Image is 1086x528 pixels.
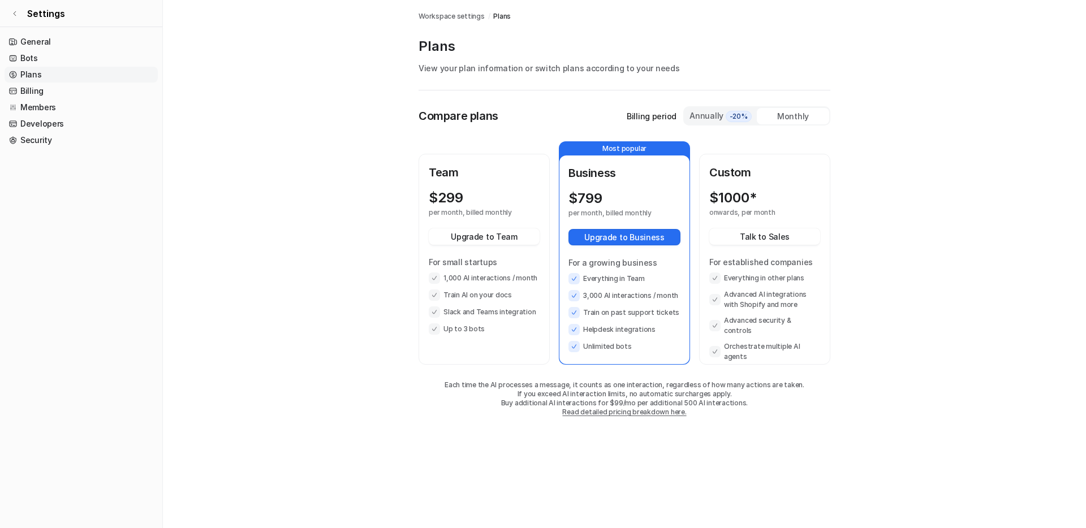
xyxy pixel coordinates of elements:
[709,190,757,206] p: $ 1000*
[429,208,519,217] p: per month, billed monthly
[5,132,158,148] a: Security
[419,399,830,408] p: Buy additional AI interactions for $99/mo per additional 500 AI interactions.
[559,142,689,155] p: Most popular
[429,256,540,268] p: For small startups
[709,315,820,336] li: Advanced security & controls
[757,108,829,124] div: Monthly
[709,289,820,310] li: Advanced AI integrations with Shopify and more
[5,67,158,83] a: Plans
[419,37,830,55] p: Plans
[689,110,752,122] div: Annually
[429,190,463,206] p: $ 299
[562,408,686,416] a: Read detailed pricing breakdown here.
[568,324,680,335] li: Helpdesk integrations
[568,257,680,269] p: For a growing business
[627,110,676,122] p: Billing period
[27,7,65,20] span: Settings
[568,191,602,206] p: $ 799
[429,228,540,245] button: Upgrade to Team
[709,272,820,284] li: Everything in other plans
[429,164,540,181] p: Team
[709,228,820,245] button: Talk to Sales
[419,107,498,124] p: Compare plans
[5,116,158,132] a: Developers
[709,341,820,362] li: Orchestrate multiple AI agents
[419,11,485,21] a: Workspace settings
[419,389,830,399] p: If you exceed AI interaction limits, no automatic surcharges apply.
[726,111,752,122] span: -20%
[429,272,540,284] li: 1,000 AI interactions / month
[429,323,540,335] li: Up to 3 bots
[5,34,158,50] a: General
[568,290,680,301] li: 3,000 AI interactions / month
[5,50,158,66] a: Bots
[429,289,540,301] li: Train AI on your docs
[568,273,680,284] li: Everything in Team
[488,11,490,21] span: /
[568,307,680,318] li: Train on past support tickets
[568,209,660,218] p: per month, billed monthly
[568,341,680,352] li: Unlimited bots
[568,165,680,181] p: Business
[5,99,158,115] a: Members
[709,208,800,217] p: onwards, per month
[709,164,820,181] p: Custom
[419,380,830,389] p: Each time the AI processes a message, it counts as one interaction, regardless of how many action...
[429,306,540,318] li: Slack and Teams integration
[419,62,830,74] p: View your plan information or switch plans according to your needs
[709,256,820,268] p: For established companies
[493,11,511,21] a: Plans
[568,229,680,245] button: Upgrade to Business
[5,83,158,99] a: Billing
